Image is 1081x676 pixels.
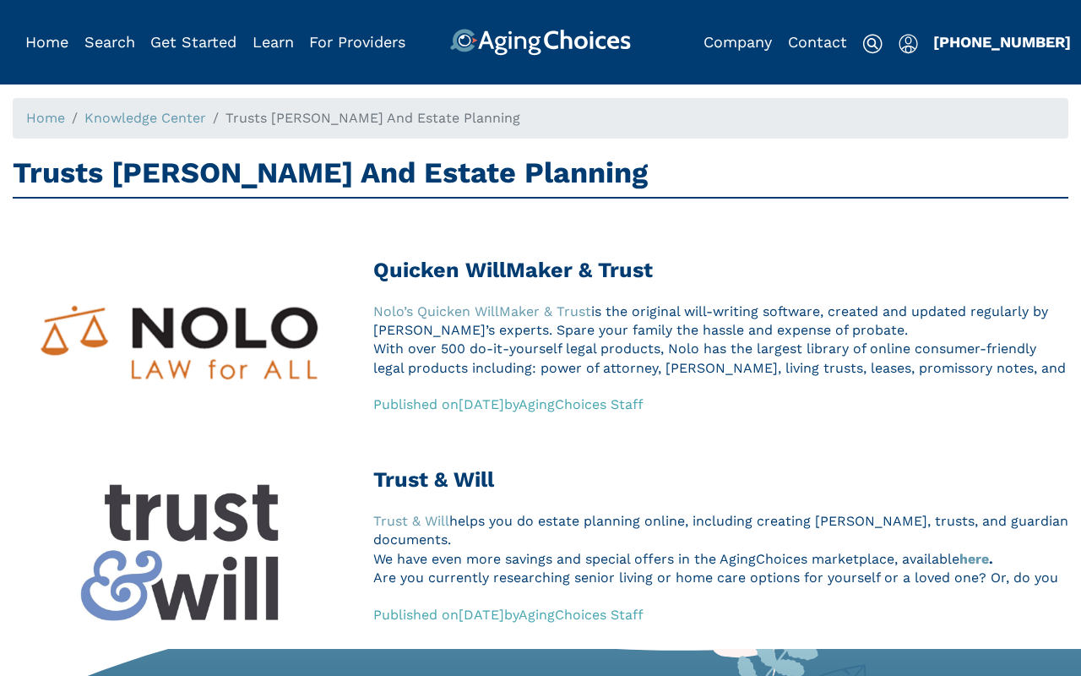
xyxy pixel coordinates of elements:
[373,605,644,625] div: Published on [DATE] by AgingChoices Staff
[225,110,520,126] span: Trusts [PERSON_NAME] And Estate Planning
[788,33,847,51] a: Contact
[959,551,993,567] strong: .
[84,33,135,51] a: Search
[373,395,644,415] div: Published on [DATE] by AgingChoices Staff
[253,33,294,51] a: Learn
[25,33,68,51] a: Home
[373,512,1068,550] p: helps you do estate planning online, including creating [PERSON_NAME], trusts, and guardian docum...
[150,33,236,51] a: Get Started
[26,110,65,126] a: Home
[373,550,1068,569] p: We have even more savings and special offers in the AgingChoices marketplace, available
[899,34,918,54] img: user-icon.svg
[373,258,1068,283] a: Quicken WillMaker & Trust
[373,340,1068,434] p: With over 500 do-it-yourself legal products, Nolo has the largest library of online consumer-frie...
[373,513,449,529] a: Trust & Will
[13,467,348,635] img: SC_1200__7_.png
[84,110,206,126] a: Knowledge Center
[862,34,883,54] img: search-icon.svg
[13,98,1068,139] nav: breadcrumb
[373,569,1068,645] p: Are you currently researching senior living or home care options for yourself or a loved one? Or,...
[899,29,918,56] div: Popover trigger
[373,303,591,319] a: Nolo’s Quicken WillMaker & Trust
[933,33,1071,51] a: [PHONE_NUMBER]
[309,33,405,51] a: For Providers
[703,33,772,51] a: Company
[84,29,135,56] div: Popover trigger
[959,551,989,567] a: here
[450,29,631,56] img: AgingChoices
[13,258,348,425] img: 1200.png
[373,303,1068,341] p: is the original will-writing software, created and updated regularly by [PERSON_NAME]’s experts. ...
[373,467,1068,493] a: Trust & Will
[13,155,1068,190] h1: Trusts [PERSON_NAME] And Estate Planning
